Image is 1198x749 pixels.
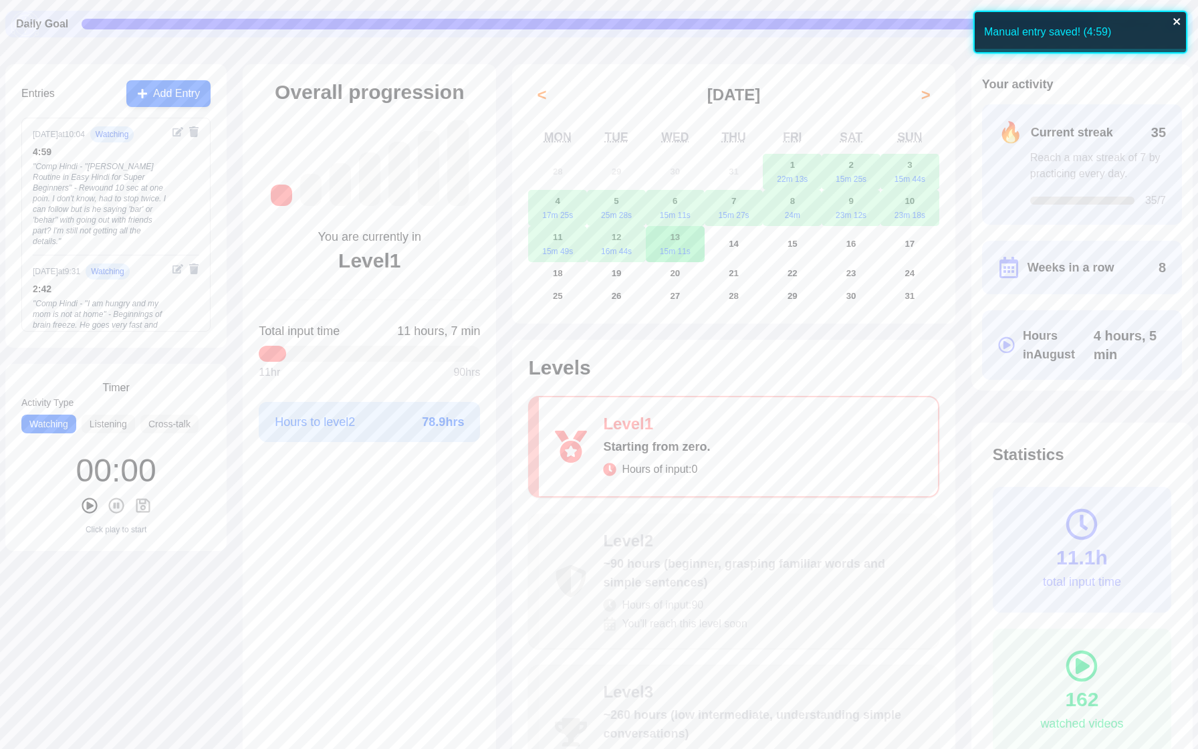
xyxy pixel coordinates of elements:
button: August 22, 2025 [763,262,822,285]
abbr: July 30, 2025 [670,167,680,177]
div: Manual entry saved! (4:59) [973,11,1187,53]
abbr: August 30, 2025 [846,291,856,301]
span: 35 [1151,123,1166,142]
span: < [537,84,546,106]
button: August 17, 2025 [880,226,939,262]
abbr: August 4, 2025 [556,196,560,206]
abbr: August 16, 2025 [846,239,856,249]
abbr: August 3, 2025 [907,160,912,170]
div: 15m 44s [880,174,939,185]
div: " Comp Hindi - "I am hungry and my mom is not at home" - Beginnings of brain freeze. He goes very... [33,298,167,373]
div: [DATE] at 10:04 [33,129,85,140]
button: August 14, 2025 [705,226,763,262]
button: August 11, 202515m 49s [528,226,587,262]
button: Watching [21,415,76,433]
button: August 16, 2025 [822,226,880,262]
abbr: August 5, 2025 [614,196,618,206]
div: 15m 49s [528,246,587,257]
div: Starting from zero. [603,437,921,456]
div: Level 5: ~1,050 hours (high intermediate, understanding most everyday content) [388,142,410,206]
div: 15m 11s [646,246,705,257]
div: 23m 18s [880,210,939,221]
button: August 20, 2025 [646,262,705,285]
button: August 21, 2025 [705,262,763,285]
abbr: August 8, 2025 [790,196,795,206]
abbr: Thursday [722,130,746,144]
button: July 29, 2025 [587,154,646,190]
button: August 3, 202515m 44s [880,154,939,190]
button: August 15, 2025 [763,226,822,262]
button: August 18, 2025 [528,262,587,285]
div: 25m 28s [587,210,646,221]
span: Weeks in a row [1028,258,1114,277]
button: August 24, 2025 [880,262,939,285]
div: 11.1h [1056,546,1108,570]
button: August 7, 202515m 27s [705,190,763,226]
abbr: Friday [783,130,802,144]
abbr: August 14, 2025 [729,239,739,249]
button: July 31, 2025 [705,154,763,190]
div: Level 2: ~90 hours (beginner, grasping familiar words and simple sentences) [300,174,322,206]
h2: Overall progression [275,80,464,104]
span: Hours of input: 90 [622,597,703,613]
span: Current streak [1031,123,1113,142]
button: August 23, 2025 [822,262,880,285]
div: Click play to start [86,524,146,535]
div: 15m 27s [705,210,763,221]
span: 35 /7 [1145,193,1166,209]
span: 🔥 [998,120,1023,144]
span: 11 hr [259,364,280,381]
abbr: August 11, 2025 [553,232,563,242]
button: August 29, 2025 [763,285,822,308]
button: August 25, 2025 [528,285,587,308]
button: Delete entry [189,126,199,137]
abbr: Wednesday [661,130,689,144]
div: 2 : 42 [33,282,167,296]
abbr: August 28, 2025 [729,291,739,301]
abbr: August 20, 2025 [670,268,680,278]
div: Level 1 [603,413,921,435]
div: 24m [763,210,822,221]
span: watching [86,263,130,280]
div: Reach a max streak of 7 by practicing every day. [1030,150,1166,182]
button: August 10, 202523m 18s [880,190,939,226]
abbr: Saturday [840,130,862,144]
abbr: August 2, 2025 [848,160,853,170]
button: August 31, 2025 [880,285,939,308]
button: August 19, 2025 [587,262,646,285]
div: Level 3 [603,681,922,703]
button: August 4, 202517m 25s [528,190,587,226]
abbr: August 15, 2025 [788,239,798,249]
button: Edit entry [172,263,183,274]
button: August 5, 202525m 28s [587,190,646,226]
span: 78.9 hrs [422,413,464,431]
span: > [921,84,931,106]
abbr: August 13, 2025 [670,232,680,242]
div: total input time [1043,572,1121,591]
button: > [913,82,939,108]
button: close [1173,16,1182,27]
div: Level 2 [603,530,922,552]
div: ~260 hours (low intermediate, understanding simple conversations) [603,706,922,743]
h2: Levels [528,356,939,380]
div: 23m 12s [822,210,880,221]
abbr: August 17, 2025 [905,239,915,249]
div: Level 1 [338,249,400,273]
button: July 30, 2025 [646,154,705,190]
button: Delete entry [189,263,199,274]
button: Cross-talk [140,415,199,433]
abbr: August 31, 2025 [905,291,915,301]
button: August 2, 202515m 25s [822,154,880,190]
span: 90 hrs [453,364,480,381]
div: [DATE] at 9:31 [33,266,80,277]
div: 15m 25s [822,174,880,185]
span: Click to toggle between decimal and time format [397,322,480,340]
h3: Entries [21,86,55,102]
div: 15m 11s [646,210,705,221]
div: Level 3: ~260 hours (low intermediate, understanding simple conversations) [330,163,351,206]
abbr: July 28, 2025 [553,167,563,177]
span: watching [90,126,134,142]
label: Activity Type [21,396,211,409]
abbr: August 6, 2025 [673,196,677,206]
abbr: August 18, 2025 [553,268,563,278]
